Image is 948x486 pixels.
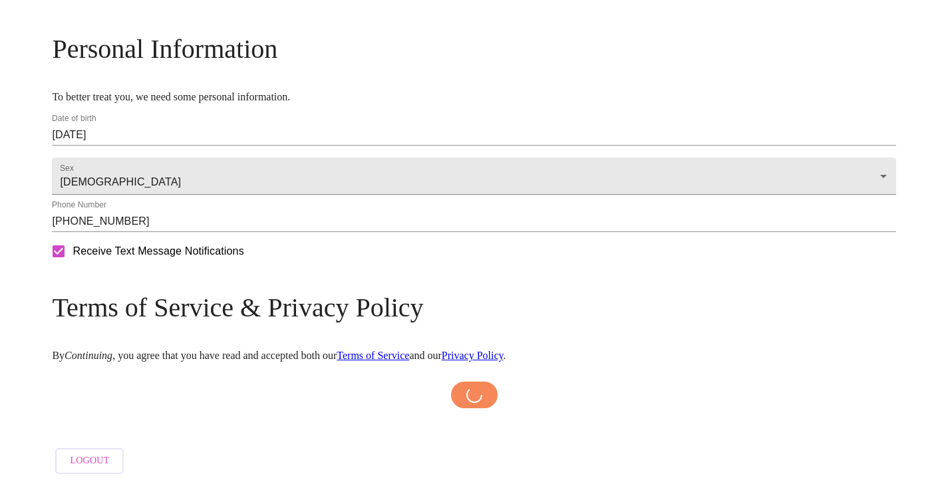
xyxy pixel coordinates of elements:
[337,350,409,361] a: Terms of Service
[70,453,109,469] span: Logout
[52,33,895,64] h3: Personal Information
[55,448,124,474] button: Logout
[65,350,112,361] em: Continuing
[52,350,895,362] p: By , you agree that you have read and accepted both our and our .
[52,158,895,195] div: [DEMOGRAPHIC_DATA]
[73,243,243,259] span: Receive Text Message Notifications
[52,91,895,103] p: To better treat you, we need some personal information.
[52,201,106,209] label: Phone Number
[52,115,96,123] label: Date of birth
[442,350,504,361] a: Privacy Policy
[52,292,895,323] h3: Terms of Service & Privacy Policy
